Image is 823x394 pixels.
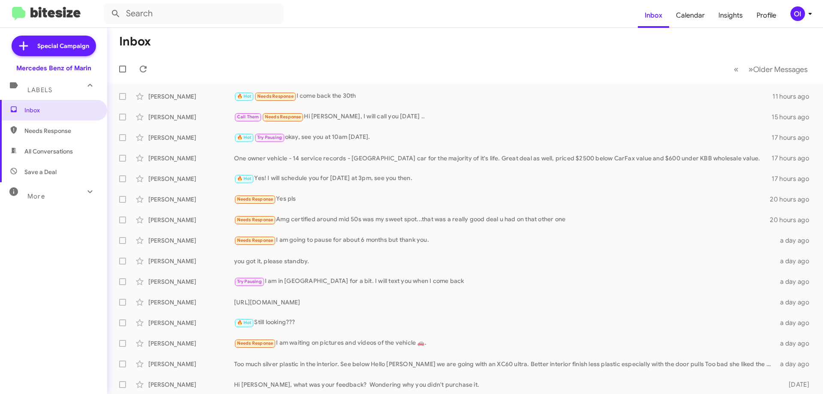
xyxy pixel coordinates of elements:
[148,133,234,142] div: [PERSON_NAME]
[234,235,775,245] div: I am going to pause for about 6 months but thank you.
[27,192,45,200] span: More
[234,257,775,265] div: you got it, please standby.
[16,64,91,72] div: Mercedes Benz of Marin
[775,236,816,245] div: a day ago
[234,277,775,286] div: I am in [GEOGRAPHIC_DATA] for a bit. I will text you when I come back
[772,92,816,101] div: 11 hours ago
[234,194,770,204] div: Yes pls
[772,154,816,162] div: 17 hours ago
[257,93,294,99] span: Needs Response
[148,113,234,121] div: [PERSON_NAME]
[734,64,739,75] span: «
[237,93,252,99] span: 🔥 Hot
[37,42,89,50] span: Special Campaign
[775,380,816,389] div: [DATE]
[234,154,772,162] div: One owner vehicle - 14 service records - [GEOGRAPHIC_DATA] car for the majority of it's life. Gre...
[790,6,805,21] div: OI
[148,319,234,327] div: [PERSON_NAME]
[638,3,669,28] a: Inbox
[234,174,772,183] div: Yes! I will schedule you for [DATE] at 3pm, see you then.
[237,238,273,243] span: Needs Response
[775,360,816,368] div: a day ago
[237,196,273,202] span: Needs Response
[729,60,813,78] nav: Page navigation example
[775,319,816,327] div: a day ago
[743,60,813,78] button: Next
[148,174,234,183] div: [PERSON_NAME]
[148,360,234,368] div: [PERSON_NAME]
[265,114,301,120] span: Needs Response
[234,298,775,307] div: [URL][DOMAIN_NAME]
[148,298,234,307] div: [PERSON_NAME]
[237,279,262,284] span: Try Pausing
[119,35,151,48] h1: Inbox
[772,174,816,183] div: 17 hours ago
[712,3,750,28] a: Insights
[750,3,783,28] a: Profile
[148,236,234,245] div: [PERSON_NAME]
[234,132,772,142] div: okay, see you at 10am [DATE].
[27,86,52,94] span: Labels
[24,147,73,156] span: All Conversations
[24,106,97,114] span: Inbox
[148,339,234,348] div: [PERSON_NAME]
[237,114,259,120] span: Call Them
[234,338,775,348] div: I am waiting on pictures and videos of the vehicle 🚗.
[753,65,808,74] span: Older Messages
[234,318,775,328] div: Still looking???
[770,195,816,204] div: 20 hours ago
[234,360,775,368] div: Too much silver plastic in the interior. See below Hello [PERSON_NAME] we are going with an XC60 ...
[257,135,282,140] span: Try Pausing
[237,176,252,181] span: 🔥 Hot
[770,216,816,224] div: 20 hours ago
[775,257,816,265] div: a day ago
[748,64,753,75] span: »
[24,168,57,176] span: Save a Deal
[775,277,816,286] div: a day ago
[237,340,273,346] span: Needs Response
[148,195,234,204] div: [PERSON_NAME]
[148,154,234,162] div: [PERSON_NAME]
[729,60,744,78] button: Previous
[104,3,284,24] input: Search
[234,112,772,122] div: Hi [PERSON_NAME], I will call you [DATE] ..
[237,217,273,223] span: Needs Response
[783,6,814,21] button: OI
[148,257,234,265] div: [PERSON_NAME]
[148,380,234,389] div: [PERSON_NAME]
[237,135,252,140] span: 🔥 Hot
[234,215,770,225] div: Amg certified around mid 50s was my sweet spot...that was a really good deal u had on that other one
[237,320,252,325] span: 🔥 Hot
[775,298,816,307] div: a day ago
[775,339,816,348] div: a day ago
[12,36,96,56] a: Special Campaign
[148,92,234,101] div: [PERSON_NAME]
[772,113,816,121] div: 15 hours ago
[772,133,816,142] div: 17 hours ago
[148,216,234,224] div: [PERSON_NAME]
[234,380,775,389] div: Hi [PERSON_NAME], what was your feedback? Wondering why you didn't purchase it.
[669,3,712,28] a: Calendar
[234,91,772,101] div: I come back the 30th
[24,126,97,135] span: Needs Response
[148,277,234,286] div: [PERSON_NAME]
